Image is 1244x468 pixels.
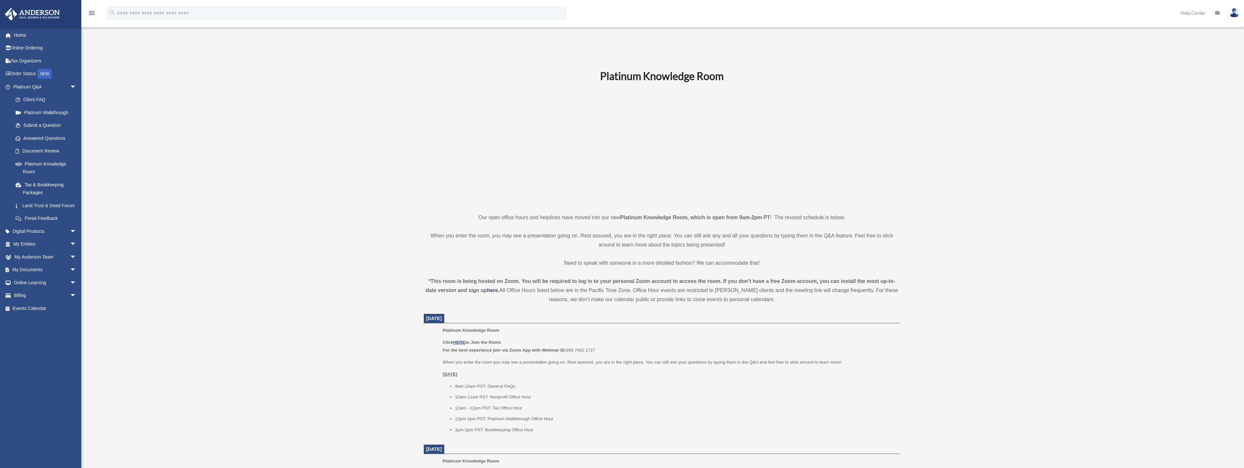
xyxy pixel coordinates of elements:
b: For the best experience join via Zoom App with Webinar ID: [443,348,566,353]
a: Tax Organizers [5,54,86,67]
span: arrow_drop_down [70,80,83,94]
a: HERE [453,340,465,345]
a: Platinum Walkthrough [9,106,86,119]
a: Land Trust & Deed Forum [9,199,86,212]
u: [DATE] [443,372,457,377]
a: here [487,287,498,293]
span: arrow_drop_down [70,225,83,238]
li: 9am-10am PST: General FAQs [455,382,896,390]
i: menu [88,9,96,17]
span: arrow_drop_down [70,289,83,302]
img: Anderson Advisors Platinum Portal [3,8,62,20]
a: Platinum Q&Aarrow_drop_down [5,80,86,93]
strong: Platinum Knowledge Room, which is open from 9am-2pm PT [620,215,770,220]
a: Tax & Bookkeeping Packages [9,178,86,199]
a: My Documentsarrow_drop_down [5,263,86,276]
strong: *This room is being hosted on Zoom. You will be required to log in to your personal Zoom account ... [426,278,895,293]
span: arrow_drop_down [70,238,83,251]
a: Order StatusNEW [5,67,86,81]
a: My Entitiesarrow_drop_down [5,238,86,251]
b: Platinum Knowledge Room [600,70,724,82]
a: Document Review [9,145,86,158]
span: arrow_drop_down [70,263,83,277]
li: 10am-11am PST: Nonprofit Office Hour [455,393,896,401]
span: Platinum Knowledge Room [443,459,499,463]
a: Portal Feedback [9,212,86,225]
p: Need to speak with someone in a more detailed fashion? We can accommodate that! [424,259,900,268]
a: My Anderson Teamarrow_drop_down [5,250,86,263]
strong: . [498,287,499,293]
span: [DATE] [426,447,442,452]
div: All Office Hours listed below are in the Pacific Time Zone. Office Hour events are restricted to ... [424,277,900,304]
span: [DATE] [426,316,442,321]
a: Home [5,29,86,42]
iframe: 231110_Toby_KnowledgeRoom [564,91,759,201]
span: arrow_drop_down [70,276,83,289]
a: Events Calendar [5,302,86,315]
a: Billingarrow_drop_down [5,289,86,302]
p: Our open office hours and helplines have moved into our new ! The revised schedule is below. [424,213,900,222]
a: Online Ordering [5,42,86,55]
i: search [109,9,116,16]
span: arrow_drop_down [70,250,83,264]
li: 11am - 12pm PST: Tax Office Hour [455,404,896,412]
a: Online Learningarrow_drop_down [5,276,86,289]
span: Platinum Knowledge Room [443,328,499,333]
li: 1pm-2pm PST: Bookkeeping Office Hour [455,426,896,434]
b: Click to Join the Room [443,340,501,345]
a: Submit a Question [9,119,86,132]
a: Answered Questions [9,132,86,145]
div: NEW [37,69,52,79]
a: Client FAQ [9,93,86,106]
img: User Pic [1229,8,1239,18]
p: When you enter the room you may see a presentation going on. Rest assured, you are in the right p... [443,358,895,366]
a: menu [88,11,96,17]
a: Platinum Knowledge Room [9,157,83,178]
li: 12pm-1pm PST: Platinum Walkthrough Office Hour [455,415,896,423]
a: Digital Productsarrow_drop_down [5,225,86,238]
p: When you enter the room, you may see a presentation going on. Rest assured, you are in the right ... [424,231,900,249]
p: 993 7492 1727 [443,339,895,354]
